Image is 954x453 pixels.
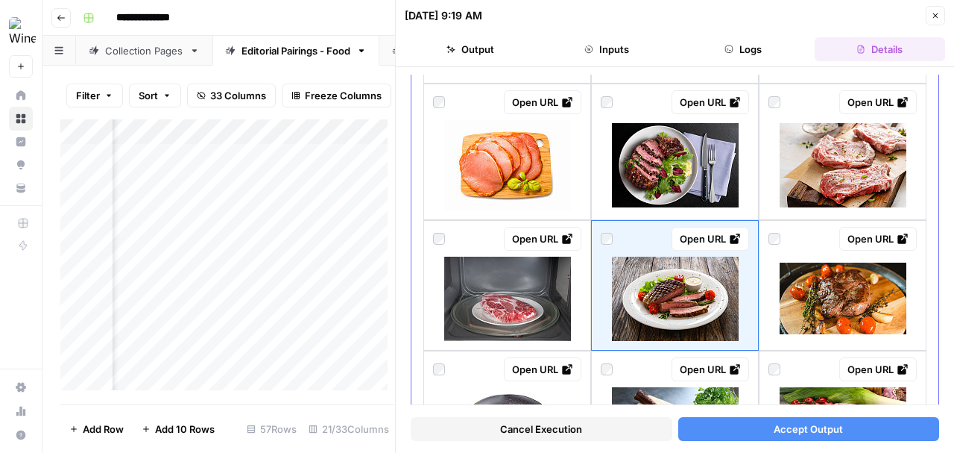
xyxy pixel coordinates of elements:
[133,417,224,441] button: Add 10 Rows
[66,84,123,107] button: Filter
[612,257,739,341] img: grilled-beef-sirloin-steak-with-fresh-vegetables-on-wooden-table.jpg
[504,227,581,251] a: Open URL
[303,417,395,441] div: 21/33 Columns
[379,36,516,66] a: Editorial - Luxury
[83,422,124,437] span: Add Row
[512,95,573,110] div: Open URL
[512,362,573,377] div: Open URL
[678,37,809,61] button: Logs
[680,95,741,110] div: Open URL
[9,130,33,154] a: Insights
[780,263,906,334] img: juicy-medium-rare-ribeye-steak-with-thyme-and-garlic.jpg
[139,88,158,103] span: Sort
[305,88,382,103] span: Freeze Columns
[212,36,379,66] a: Editorial Pairings - Food
[405,8,482,23] div: [DATE] 9:19 AM
[9,12,33,49] button: Workspace: Wine
[839,227,917,251] a: Open URL
[847,362,909,377] div: Open URL
[9,399,33,423] a: Usage
[155,422,215,437] span: Add 10 Rows
[815,37,945,61] button: Details
[672,357,749,381] a: Open URL
[129,84,181,107] button: Sort
[444,120,571,210] img: raw-pork-loin.jpg
[9,153,33,177] a: Opportunities
[210,88,266,103] span: 33 Columns
[500,422,582,437] span: Cancel Execution
[847,95,909,110] div: Open URL
[105,43,183,58] div: Collection Pages
[672,227,749,251] a: Open URL
[241,417,303,441] div: 57 Rows
[282,84,391,107] button: Freeze Columns
[60,417,133,441] button: Add Row
[241,43,350,58] div: Editorial Pairings - Food
[612,123,739,207] img: sliced-beef-steak-with-mixed-salad.jpg
[680,231,741,246] div: Open URL
[839,357,917,381] a: Open URL
[9,84,33,107] a: Home
[9,17,36,44] img: Wine Logo
[9,176,33,200] a: Your Data
[847,231,909,246] div: Open URL
[678,417,940,441] button: Accept Output
[839,90,917,114] a: Open URL
[512,231,573,246] div: Open URL
[187,84,276,107] button: 33 Columns
[411,417,672,441] button: Cancel Execution
[9,423,33,447] button: Help + Support
[76,88,100,103] span: Filter
[541,37,672,61] button: Inputs
[672,90,749,114] a: Open URL
[774,422,843,437] span: Accept Output
[9,107,33,131] a: Browse
[780,123,906,207] img: pork-chops-on-a-bone-ready-to-be-grilled-or-seared.jpg
[504,357,581,381] a: Open URL
[680,362,741,377] div: Open URL
[76,36,212,66] a: Collection Pages
[504,90,581,114] a: Open URL
[405,37,535,61] button: Output
[444,257,571,341] img: raw-pork-in-plate-defrosting-using-microwave-oven-in-close-up.jpg
[9,375,33,399] a: Settings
